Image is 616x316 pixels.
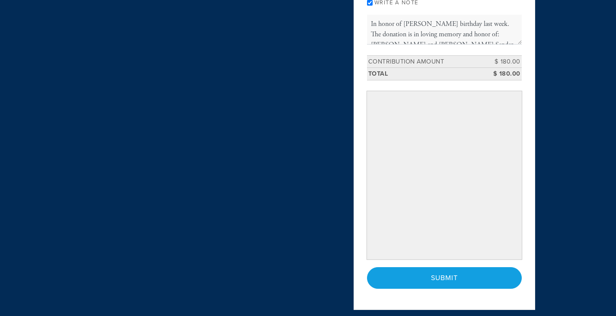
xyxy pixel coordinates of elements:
iframe: Secure payment input frame [369,93,520,258]
input: Submit [367,267,522,289]
td: $ 180.00 [483,68,522,80]
td: $ 180.00 [483,55,522,68]
td: Total [367,68,483,80]
td: Contribution Amount [367,55,483,68]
